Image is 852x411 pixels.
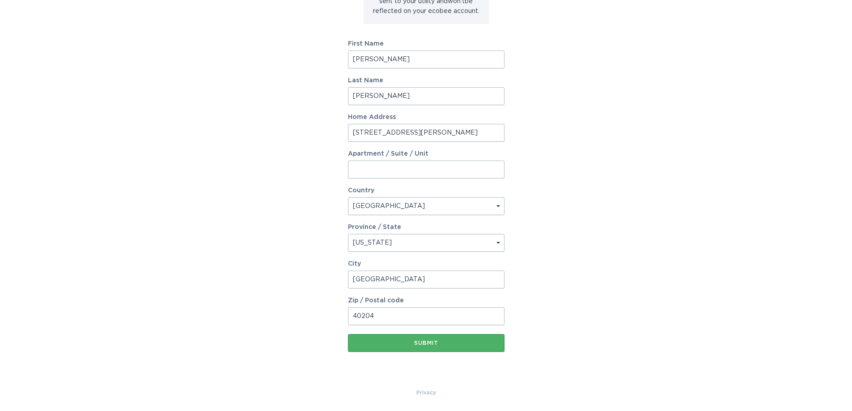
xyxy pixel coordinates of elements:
label: Zip / Postal code [348,297,504,304]
div: Submit [352,340,500,346]
label: Apartment / Suite / Unit [348,151,504,157]
label: Last Name [348,77,504,84]
label: Country [348,187,374,194]
label: Province / State [348,224,401,230]
label: City [348,261,504,267]
a: Privacy Policy & Terms of Use [416,388,436,398]
label: Home Address [348,114,504,120]
label: First Name [348,41,504,47]
button: Submit [348,334,504,352]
